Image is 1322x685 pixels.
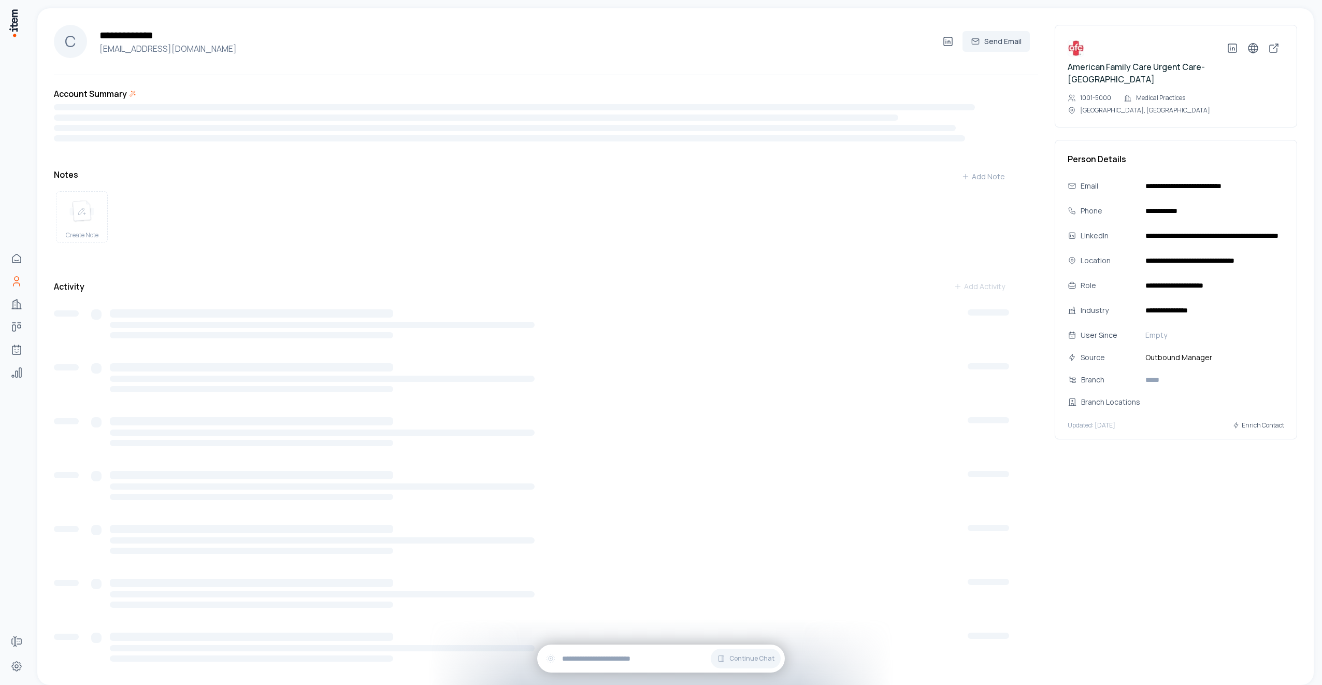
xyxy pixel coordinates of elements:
div: Phone [1081,205,1137,217]
div: C [54,25,87,58]
button: Send Email [962,31,1030,52]
a: Deals [6,317,27,337]
span: Empty [1145,330,1167,340]
div: Continue Chat [537,645,785,673]
a: Companies [6,294,27,315]
p: Updated: [DATE] [1068,421,1115,430]
div: LinkedIn [1081,230,1137,241]
div: Branch [1081,374,1147,386]
span: Create Note [66,231,98,239]
button: Enrich Contact [1232,416,1284,435]
img: American Family Care Urgent Care-Englewood [1068,40,1084,56]
button: Add Note [953,166,1013,187]
a: Agents [6,339,27,360]
span: Continue Chat [729,654,774,663]
a: Home [6,248,27,269]
div: Role [1081,280,1137,291]
button: Continue Chat [711,649,781,668]
p: Medical Practices [1136,94,1185,102]
button: Empty [1141,327,1284,344]
a: American Family Care Urgent Care-[GEOGRAPHIC_DATA] [1068,61,1205,85]
img: create note [69,200,94,223]
div: Email [1081,180,1137,192]
h3: Notes [54,168,78,181]
span: Outbound Manager [1141,352,1284,363]
h3: Account Summary [54,88,127,100]
a: Settings [6,656,27,677]
p: 1001-5000 [1080,94,1111,102]
h3: Person Details [1068,153,1284,165]
a: People [6,271,27,292]
div: Add Note [961,172,1005,182]
button: create noteCreate Note [56,191,108,243]
h3: Activity [54,280,84,293]
div: Location [1081,255,1137,266]
h4: [EMAIL_ADDRESS][DOMAIN_NAME] [95,42,938,55]
div: User Since [1081,330,1137,341]
div: Branch Locations [1081,396,1147,408]
img: Item Brain Logo [8,8,19,38]
div: Source [1081,352,1137,363]
div: Industry [1081,305,1137,316]
a: Analytics [6,362,27,383]
p: [GEOGRAPHIC_DATA], [GEOGRAPHIC_DATA] [1080,106,1210,115]
a: Forms [6,631,27,652]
